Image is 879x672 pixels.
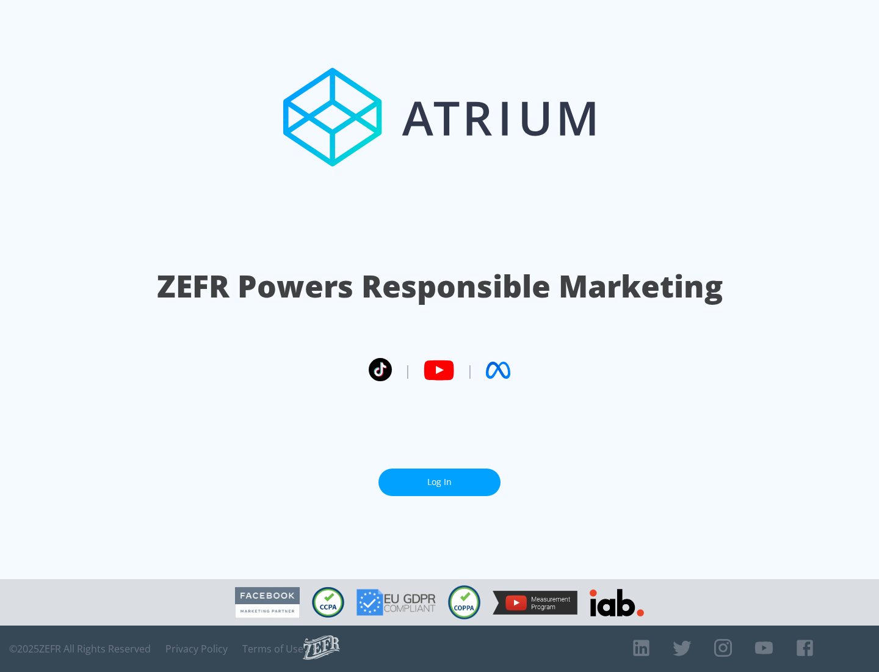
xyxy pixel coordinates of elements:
a: Log In [378,469,501,496]
img: COPPA Compliant [448,585,480,619]
img: CCPA Compliant [312,587,344,618]
img: GDPR Compliant [356,589,436,616]
a: Terms of Use [242,643,303,655]
img: YouTube Measurement Program [493,591,577,615]
a: Privacy Policy [165,643,228,655]
span: | [466,361,474,379]
img: Facebook Marketing Partner [235,587,300,618]
img: IAB [590,589,644,616]
span: © 2025 ZEFR All Rights Reserved [9,643,151,655]
h1: ZEFR Powers Responsible Marketing [157,265,723,307]
span: | [404,361,411,379]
